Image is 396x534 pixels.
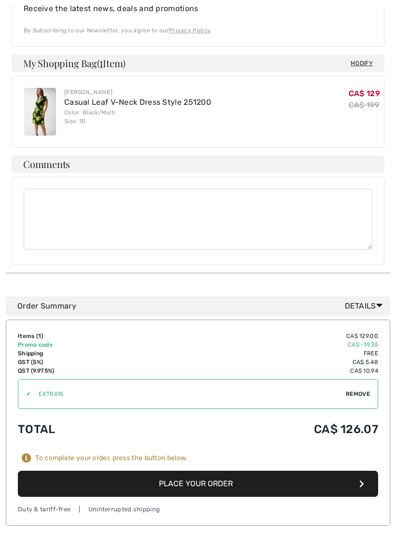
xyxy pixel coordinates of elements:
[18,471,378,497] button: Place Your Order
[12,55,384,72] h4: My Shopping Bag
[18,349,151,358] td: Shipping
[18,413,151,446] td: Total
[18,358,151,366] td: GST (5%)
[151,332,378,340] td: CA$ 129.00
[151,340,378,349] td: CA$ -19.35
[351,58,373,68] span: Modify
[24,26,372,35] div: By Subscribing to our Newsletter, you agree to our .
[24,88,56,136] img: Casual Leaf V-Neck Dress Style 251200
[24,3,372,14] div: Receive the latest news, deals and promotions
[345,300,386,312] span: Details
[18,340,151,349] td: Promo code
[64,88,211,97] div: [PERSON_NAME]
[12,155,384,173] h4: Comments
[97,56,126,70] span: ( Item)
[151,366,378,375] td: CA$ 10.94
[38,333,41,339] span: 1
[169,27,210,34] a: Privacy Policy
[64,108,211,126] div: Color: Black/Multi Size: 10
[18,366,151,375] td: QST (9.975%)
[151,349,378,358] td: Free
[18,332,151,340] td: Items ( )
[151,413,378,446] td: CA$ 126.07
[64,98,211,107] a: Casual Leaf V-Neck Dress Style 251200
[349,100,379,110] s: CA$ 199
[18,505,378,514] div: Duty & tariff-free | Uninterrupted shipping
[346,390,370,398] span: Remove
[99,56,103,69] span: 1
[31,379,346,408] input: Promo code
[349,89,380,98] span: CA$ 129
[18,390,31,398] div: ✔
[24,189,372,250] textarea: Comments
[151,358,378,366] td: CA$ 5.48
[17,300,386,312] div: Order Summary
[35,454,187,463] div: To complete your order, press the button below.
